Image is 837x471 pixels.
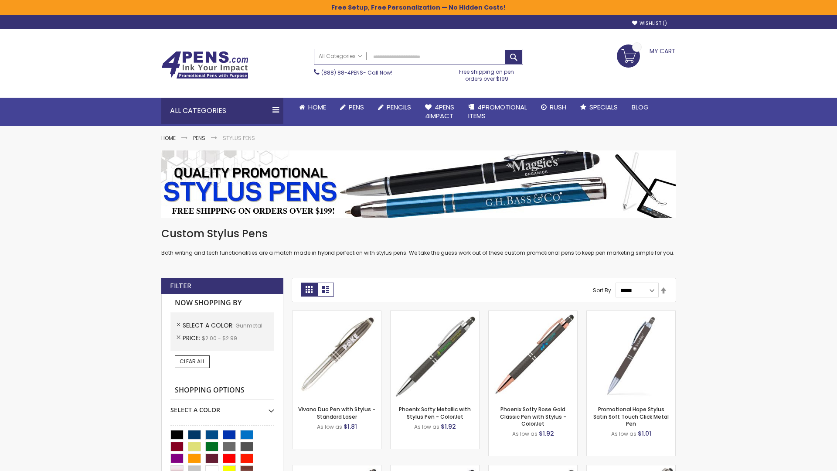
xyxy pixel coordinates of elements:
a: Vivano Duo Pen with Stylus - Standard Laser-Gunmetal [293,311,381,318]
a: Phoenix Softy Metallic with Stylus Pen - ColorJet-Gunmetal [391,311,479,318]
span: Gunmetal [235,322,262,329]
strong: Shopping Options [170,381,274,400]
a: Phoenix Softy Rose Gold Classic Pen with Stylus - ColorJet-Gunmetal [489,311,577,318]
a: Home [292,98,333,117]
a: Wishlist [632,20,667,27]
a: (888) 88-4PENS [321,69,363,76]
img: Phoenix Softy Rose Gold Classic Pen with Stylus - ColorJet-Gunmetal [489,311,577,399]
a: Blog [625,98,656,117]
a: All Categories [314,49,367,64]
div: Both writing and tech functionalities are a match made in hybrid perfection with stylus pens. We ... [161,227,676,257]
a: 4Pens4impact [418,98,461,126]
span: $2.00 - $2.99 [202,334,237,342]
img: Phoenix Softy Metallic with Stylus Pen - ColorJet-Gunmetal [391,311,479,399]
a: Pens [333,98,371,117]
div: Free shipping on pen orders over $199 [450,65,524,82]
span: Pens [349,102,364,112]
span: As low as [512,430,538,437]
img: Stylus Pens [161,150,676,218]
span: Specials [589,102,618,112]
img: Promotional Hope Stylus Satin Soft Touch Click Metal Pen-Gunmetal [587,311,675,399]
span: $1.92 [441,422,456,431]
a: 4PROMOTIONALITEMS [461,98,534,126]
a: Vivano Duo Pen with Stylus - Standard Laser [298,406,375,420]
img: 4Pens Custom Pens and Promotional Products [161,51,248,79]
span: Home [308,102,326,112]
label: Sort By [593,287,611,294]
span: 4PROMOTIONAL ITEMS [468,102,527,120]
span: As low as [317,423,342,430]
span: - Call Now! [321,69,392,76]
span: As low as [611,430,636,437]
a: Pencils [371,98,418,117]
span: Price [183,334,202,342]
a: Clear All [175,355,210,368]
a: Phoenix Softy Rose Gold Classic Pen with Stylus - ColorJet [500,406,566,427]
strong: Filter [170,281,191,291]
span: $1.81 [344,422,357,431]
div: All Categories [161,98,283,124]
strong: Now Shopping by [170,294,274,312]
strong: Grid [301,283,317,297]
span: All Categories [319,53,362,60]
span: Pencils [387,102,411,112]
span: Blog [632,102,649,112]
span: Rush [550,102,566,112]
a: Phoenix Softy Metallic with Stylus Pen - ColorJet [399,406,471,420]
a: Promotional Hope Stylus Satin Soft Touch Click Metal Pen [593,406,669,427]
a: Promotional Hope Stylus Satin Soft Touch Click Metal Pen-Gunmetal [587,311,675,318]
img: Vivano Duo Pen with Stylus - Standard Laser-Gunmetal [293,311,381,399]
span: As low as [414,423,439,430]
span: Clear All [180,358,205,365]
h1: Custom Stylus Pens [161,227,676,241]
div: Select A Color [170,399,274,414]
a: Home [161,134,176,142]
span: Select A Color [183,321,235,330]
a: Rush [534,98,573,117]
a: Specials [573,98,625,117]
span: 4Pens 4impact [425,102,454,120]
strong: Stylus Pens [223,134,255,142]
span: $1.92 [539,429,554,438]
a: Pens [193,134,205,142]
span: $1.01 [638,429,651,438]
